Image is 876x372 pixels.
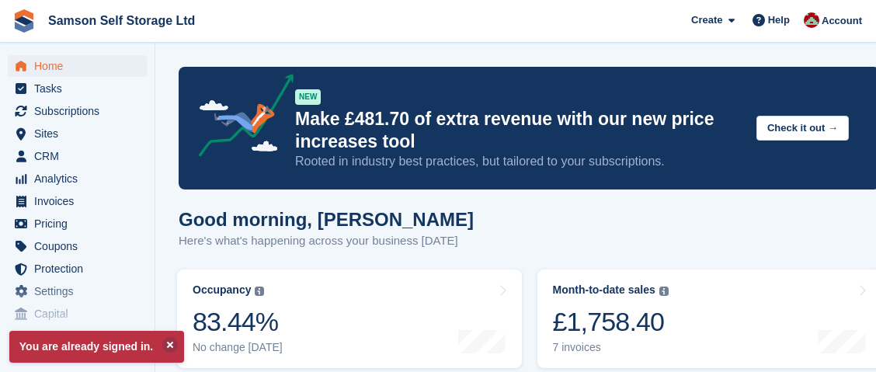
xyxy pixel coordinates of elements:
div: Month-to-date sales [553,283,655,297]
span: Invoices [34,190,127,212]
a: Samson Self Storage Ltd [42,8,201,33]
a: menu [8,78,147,99]
span: Analytics [34,168,127,189]
span: Protection [34,258,127,280]
a: menu [8,168,147,189]
a: menu [8,55,147,77]
a: menu [8,100,147,122]
div: 83.44% [193,306,283,338]
a: menu [8,258,147,280]
span: Settings [34,280,127,302]
a: menu [8,145,147,167]
a: menu [8,190,147,212]
span: Home [34,55,127,77]
img: icon-info-grey-7440780725fd019a000dd9b08b2336e03edf1995a4989e88bcd33f0948082b44.svg [659,287,669,296]
div: NEW [295,89,321,105]
span: Coupons [34,235,127,257]
h1: Good morning, [PERSON_NAME] [179,209,474,230]
span: Tasks [34,78,127,99]
span: Help [768,12,790,28]
p: Rooted in industry best practices, but tailored to your subscriptions. [295,153,744,170]
a: menu [8,280,147,302]
span: CRM [34,145,127,167]
span: Create [691,12,722,28]
img: price-adjustments-announcement-icon-8257ccfd72463d97f412b2fc003d46551f7dbcb40ab6d574587a9cd5c0d94... [186,74,294,162]
div: No change [DATE] [193,341,283,354]
button: Check it out → [756,116,849,141]
div: 7 invoices [553,341,669,354]
a: menu [8,213,147,235]
div: £1,758.40 [553,306,669,338]
a: menu [8,123,147,144]
span: Account [822,13,862,29]
p: You are already signed in. [9,331,184,363]
img: stora-icon-8386f47178a22dfd0bd8f6a31ec36ba5ce8667c1dd55bd0f319d3a0aa187defe.svg [12,9,36,33]
p: Make £481.70 of extra revenue with our new price increases tool [295,108,744,153]
span: Subscriptions [34,100,127,122]
img: Ian [804,12,819,28]
span: Pricing [34,213,127,235]
a: menu [8,235,147,257]
div: Occupancy [193,283,251,297]
p: Here's what's happening across your business [DATE] [179,232,474,250]
span: Sites [34,123,127,144]
img: icon-info-grey-7440780725fd019a000dd9b08b2336e03edf1995a4989e88bcd33f0948082b44.svg [255,287,264,296]
a: menu [8,303,147,325]
a: Occupancy 83.44% No change [DATE] [177,269,522,368]
span: Capital [34,303,127,325]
